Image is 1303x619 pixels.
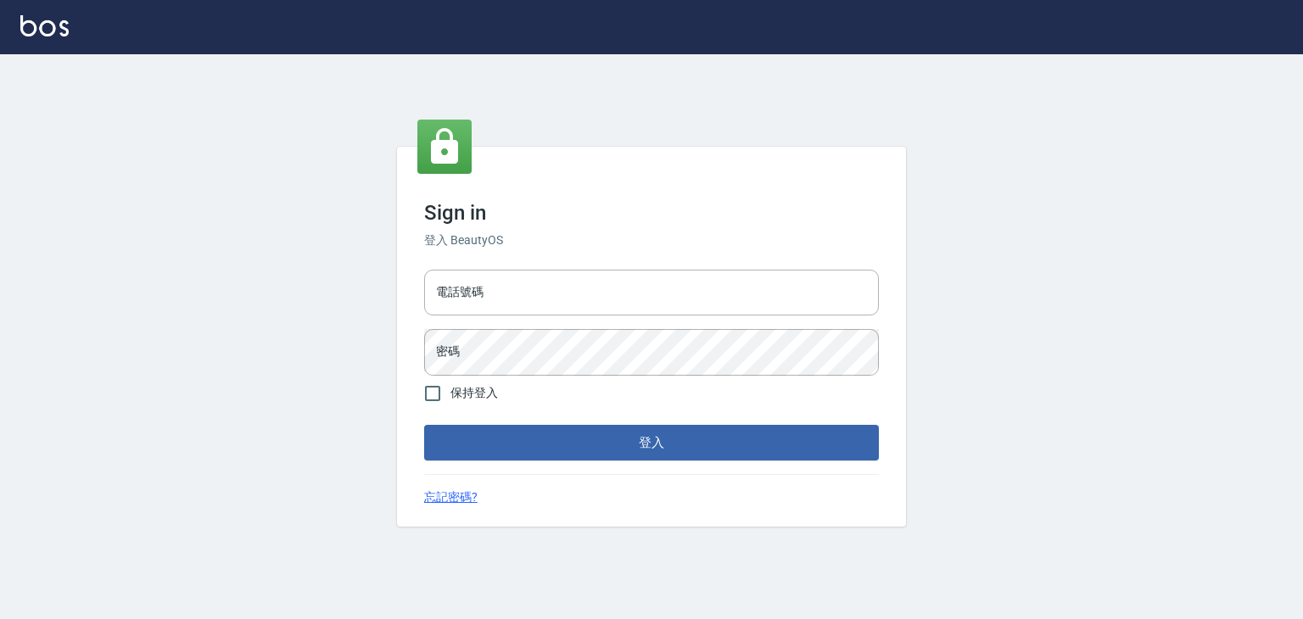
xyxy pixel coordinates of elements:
h6: 登入 BeautyOS [424,231,879,249]
span: 保持登入 [450,384,498,402]
img: Logo [20,15,69,36]
h3: Sign in [424,201,879,225]
button: 登入 [424,425,879,460]
a: 忘記密碼? [424,488,478,506]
